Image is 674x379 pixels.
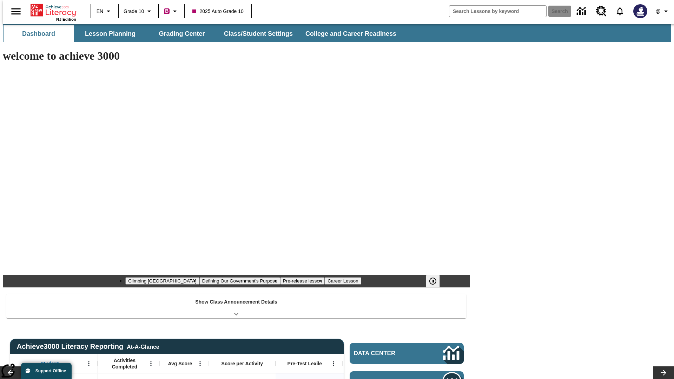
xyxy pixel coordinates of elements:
input: search field [449,6,546,17]
a: Resource Center, Will open in new tab [592,2,611,21]
button: Language: EN, Select a language [93,5,116,18]
button: Open Menu [84,358,94,369]
img: Avatar [633,4,647,18]
button: Class/Student Settings [218,25,298,42]
button: Lesson Planning [75,25,145,42]
button: Open side menu [6,1,26,22]
h1: welcome to achieve 3000 [3,49,470,62]
span: NJ Edition [56,17,76,21]
a: Data Center [573,2,592,21]
a: Data Center [350,343,464,364]
p: Show Class Announcement Details [195,298,277,306]
span: @ [655,8,660,15]
div: SubNavbar [3,24,671,42]
button: Open Menu [146,358,156,369]
button: Dashboard [4,25,74,42]
button: Slide 2 Defining Our Government's Purpose [199,277,280,285]
div: Pause [426,275,447,287]
span: Score per Activity [222,360,263,367]
button: Slide 4 Career Lesson [325,277,361,285]
button: Slide 3 Pre-release lesson [280,277,325,285]
button: Slide 1 Climbing Mount Tai [125,277,199,285]
span: EN [97,8,103,15]
button: Lesson carousel, Next [653,366,674,379]
div: Show Class Announcement Details [6,294,466,318]
button: Open Menu [195,358,205,369]
button: Grade: Grade 10, Select a grade [121,5,156,18]
span: 2025 Auto Grade 10 [192,8,243,15]
span: Student [40,360,59,367]
a: Notifications [611,2,629,20]
span: Data Center [354,350,419,357]
button: Boost Class color is violet red. Change class color [161,5,182,18]
span: Grade 10 [124,8,144,15]
button: Profile/Settings [652,5,674,18]
button: Open Menu [328,358,339,369]
button: Grading Center [147,25,217,42]
button: College and Career Readiness [300,25,402,42]
span: Support Offline [35,368,66,373]
div: Home [31,2,76,21]
div: SubNavbar [3,25,403,42]
span: Activities Completed [101,357,148,370]
button: Select a new avatar [629,2,652,20]
span: Avg Score [168,360,192,367]
span: Pre-Test Lexile [288,360,322,367]
a: Home [31,3,76,17]
button: Support Offline [21,363,72,379]
span: B [165,7,168,15]
span: Achieve3000 Literacy Reporting [17,343,159,351]
div: At-A-Glance [127,343,159,350]
button: Pause [426,275,440,287]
